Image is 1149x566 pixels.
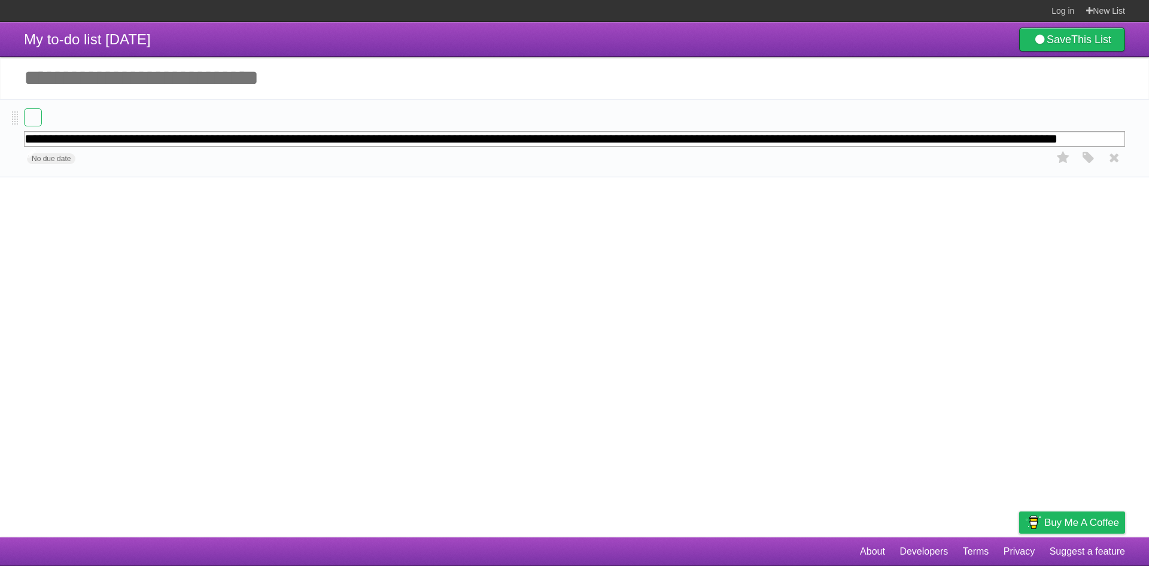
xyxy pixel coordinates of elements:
span: My to-do list [DATE] [24,31,151,47]
a: Privacy [1004,540,1035,563]
b: This List [1071,34,1111,46]
a: SaveThis List [1019,28,1125,52]
label: Done [24,108,42,126]
label: Star task [1052,148,1075,168]
img: Buy me a coffee [1025,512,1041,532]
span: Buy me a coffee [1044,512,1119,533]
span: No due date [27,153,75,164]
a: Terms [963,540,989,563]
a: Developers [899,540,948,563]
a: Suggest a feature [1050,540,1125,563]
a: Buy me a coffee [1019,511,1125,534]
a: About [860,540,885,563]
